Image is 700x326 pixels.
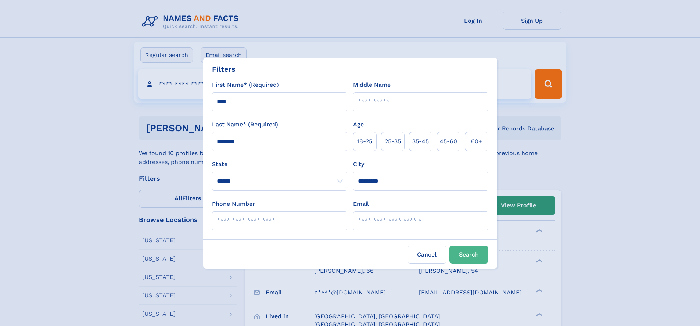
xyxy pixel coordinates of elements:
[440,137,457,146] span: 45‑60
[353,120,364,129] label: Age
[212,80,279,89] label: First Name* (Required)
[353,160,364,169] label: City
[212,120,278,129] label: Last Name* (Required)
[385,137,401,146] span: 25‑35
[212,64,236,75] div: Filters
[449,246,488,264] button: Search
[353,200,369,208] label: Email
[408,246,446,264] label: Cancel
[212,200,255,208] label: Phone Number
[357,137,372,146] span: 18‑25
[471,137,482,146] span: 60+
[212,160,347,169] label: State
[353,80,391,89] label: Middle Name
[412,137,429,146] span: 35‑45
